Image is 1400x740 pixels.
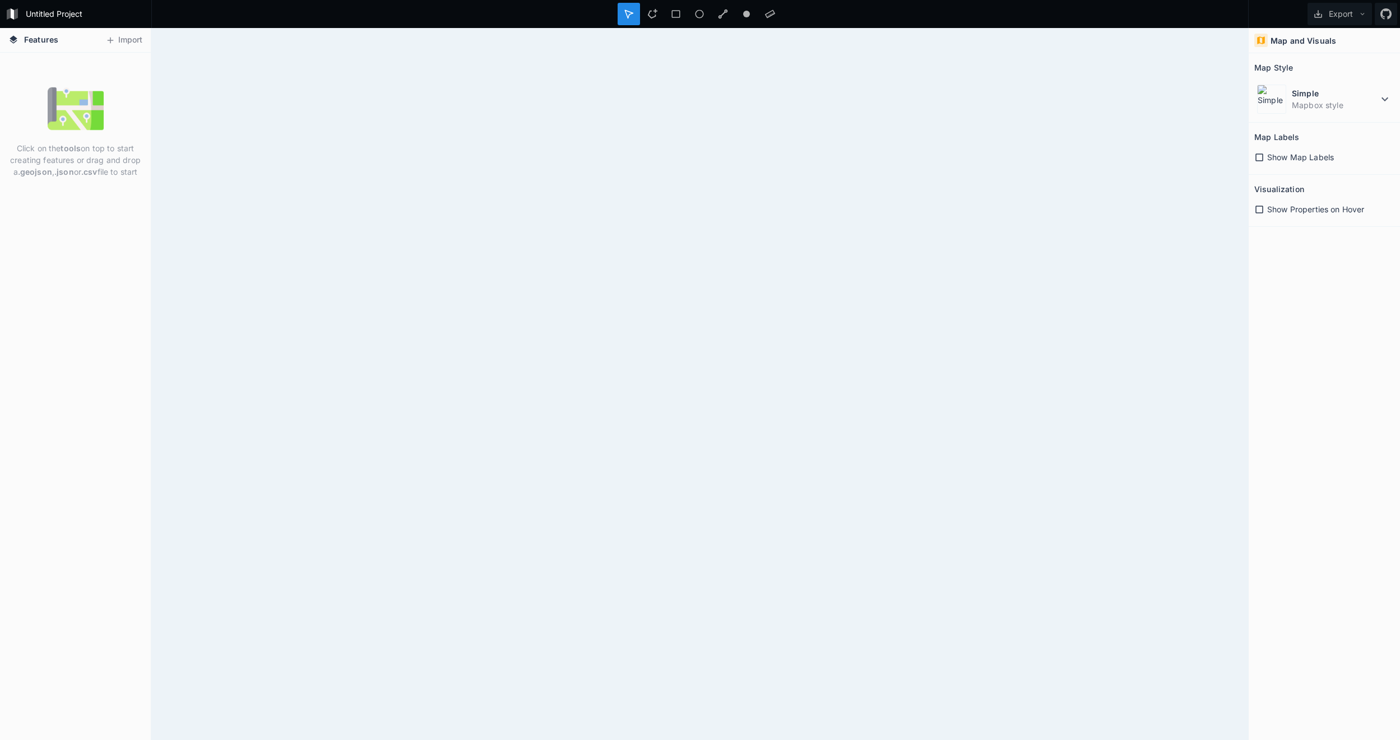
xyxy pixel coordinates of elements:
strong: .geojson [18,167,52,176]
strong: tools [61,143,81,153]
strong: .csv [81,167,98,176]
dd: Mapbox style [1292,99,1378,111]
span: Show Map Labels [1267,151,1334,163]
h2: Visualization [1254,180,1304,198]
h4: Map and Visuals [1271,35,1336,46]
span: Features [24,34,58,45]
strong: .json [54,167,74,176]
h2: Map Style [1254,59,1293,76]
p: Click on the on top to start creating features or drag and drop a , or file to start [8,142,142,178]
button: Import [100,31,148,49]
dt: Simple [1292,87,1378,99]
h2: Map Labels [1254,128,1299,146]
img: Simple [1257,85,1286,114]
span: Show Properties on Hover [1267,203,1364,215]
img: empty [48,81,104,137]
button: Export [1308,3,1372,25]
